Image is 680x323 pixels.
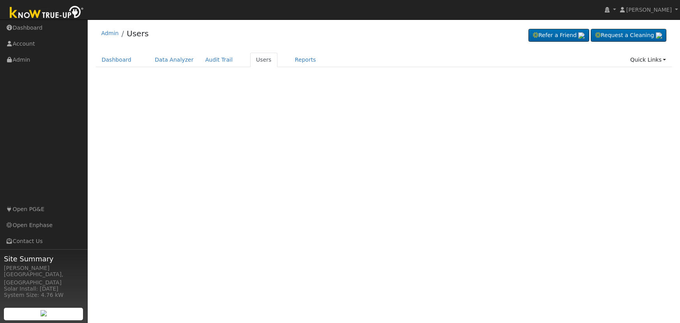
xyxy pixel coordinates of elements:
[289,53,322,67] a: Reports
[96,53,138,67] a: Dashboard
[250,53,277,67] a: Users
[591,29,666,42] a: Request a Cleaning
[101,30,119,36] a: Admin
[656,32,662,39] img: retrieve
[127,29,148,38] a: Users
[4,264,83,272] div: [PERSON_NAME]
[624,53,672,67] a: Quick Links
[41,310,47,316] img: retrieve
[4,270,83,287] div: [GEOGRAPHIC_DATA], [GEOGRAPHIC_DATA]
[149,53,200,67] a: Data Analyzer
[4,285,83,293] div: Solar Install: [DATE]
[4,291,83,299] div: System Size: 4.76 kW
[200,53,238,67] a: Audit Trail
[626,7,672,13] span: [PERSON_NAME]
[528,29,589,42] a: Refer a Friend
[4,254,83,264] span: Site Summary
[6,4,88,22] img: Know True-Up
[578,32,585,39] img: retrieve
